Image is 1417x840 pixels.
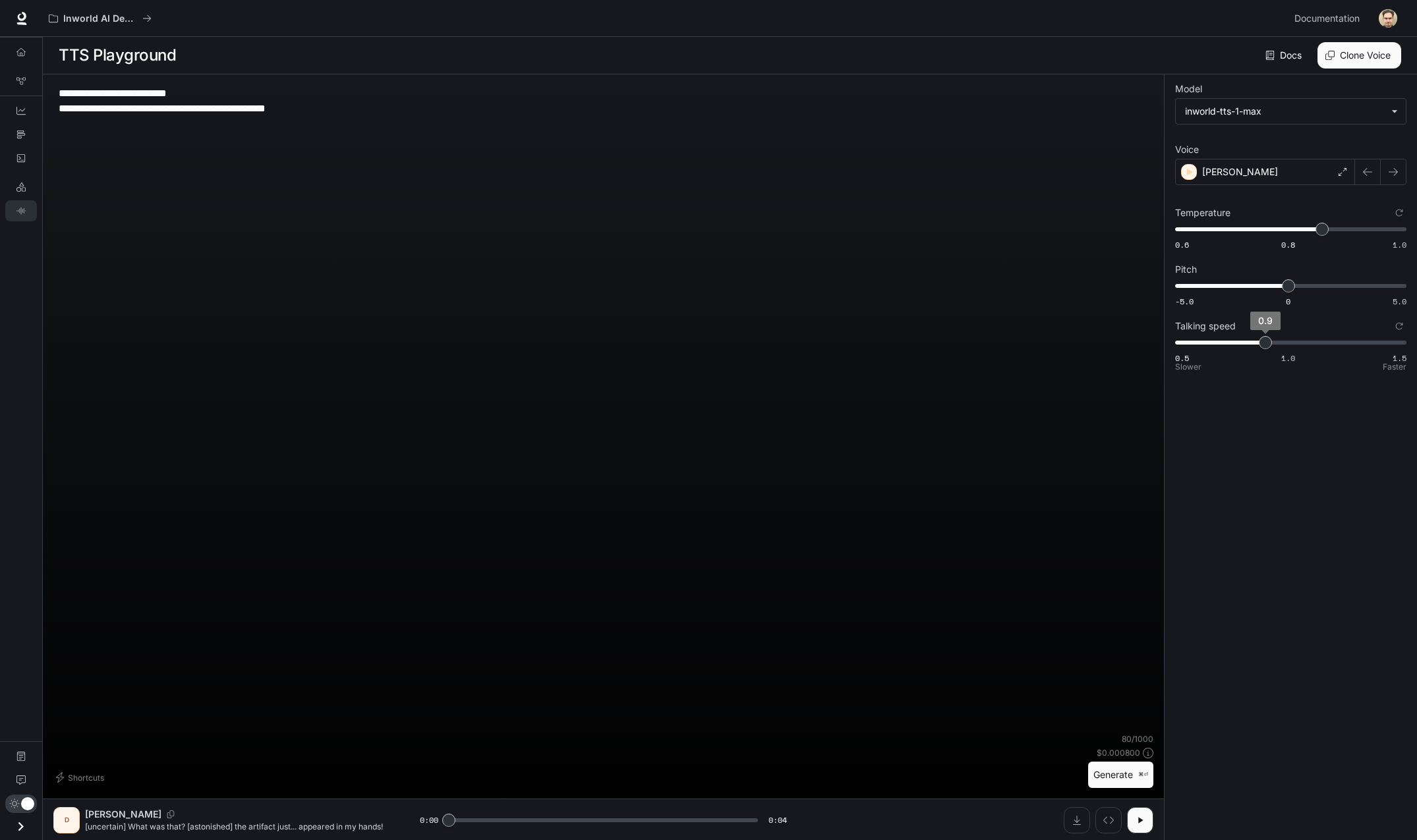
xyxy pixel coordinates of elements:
[1185,105,1385,118] div: inworld-tts-1-max
[1122,733,1153,744] p: 80 / 1000
[1286,296,1290,307] span: 0
[1138,771,1148,779] p: ⌘⏎
[1263,42,1307,69] a: Docs
[5,200,37,221] a: TTS Playground
[1393,296,1406,307] span: 5.0
[1088,762,1153,789] button: Generate⌘⏎
[1202,165,1278,179] p: [PERSON_NAME]
[1393,352,1406,364] span: 1.5
[1379,9,1397,28] img: User avatar
[1064,807,1090,833] button: Download audio
[1294,11,1360,27] span: Documentation
[5,70,37,92] a: Graph Registry
[5,177,37,198] a: LLM Playground
[1175,145,1199,154] p: Voice
[56,810,77,831] div: D
[63,13,137,24] p: Inworld AI Demos
[1097,747,1140,758] p: $ 0.000800
[1281,239,1295,250] span: 0.8
[85,821,388,832] p: [uncertain] What was that? [astonished] the artifact just... appeared in my hands!
[21,796,34,810] span: Dark mode toggle
[1095,807,1122,833] button: Inspect
[1392,206,1406,220] button: Reset to default
[1175,84,1202,94] p: Model
[1289,5,1370,32] a: Documentation
[43,5,158,32] button: All workspaces
[1175,352,1189,364] span: 0.5
[5,100,37,121] a: Dashboards
[6,813,36,840] button: Open drawer
[420,814,438,827] span: 0:00
[1392,319,1406,333] button: Reset to default
[1281,352,1295,364] span: 1.0
[5,124,37,145] a: Traces
[1176,99,1406,124] div: inworld-tts-1-max
[5,42,37,63] a: Overview
[1175,208,1230,217] p: Temperature
[5,770,37,791] a: Feedback
[59,42,176,69] h1: TTS Playground
[1175,296,1194,307] span: -5.0
[1258,315,1273,326] span: 0.9
[1317,42,1401,69] button: Clone Voice
[161,810,180,818] button: Copy Voice ID
[1175,322,1236,331] p: Talking speed
[5,148,37,169] a: Logs
[1375,5,1401,32] button: User avatar
[1383,363,1406,371] p: Faster
[1393,239,1406,250] span: 1.0
[1175,265,1197,274] p: Pitch
[5,746,37,767] a: Documentation
[53,767,109,788] button: Shortcuts
[1175,239,1189,250] span: 0.6
[768,814,787,827] span: 0:04
[85,808,161,821] p: [PERSON_NAME]
[1175,363,1201,371] p: Slower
